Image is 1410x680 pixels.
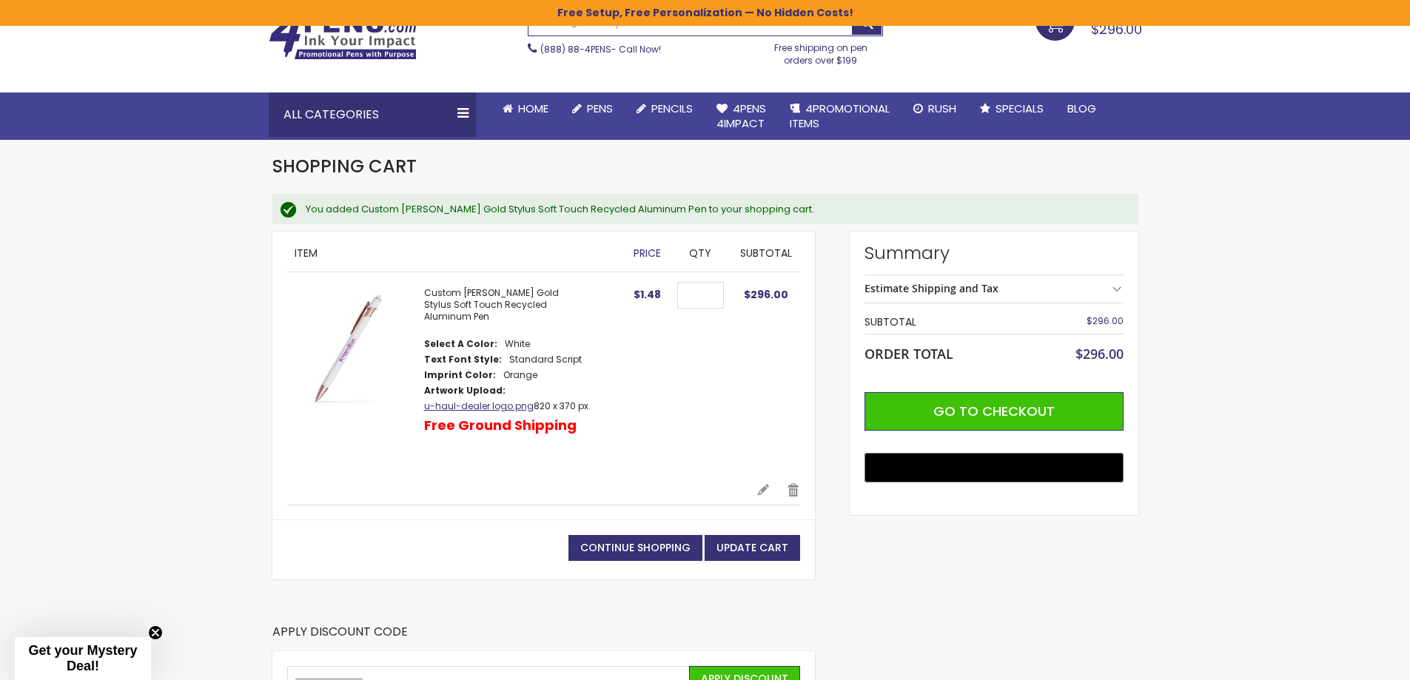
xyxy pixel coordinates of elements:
dd: White [505,338,530,350]
img: 4Pens Custom Pens and Promotional Products [269,13,417,60]
span: $1.48 [634,287,661,302]
span: Specials [996,101,1044,116]
dt: Text Font Style [424,354,502,366]
span: - Call Now! [540,43,661,55]
a: Blog [1055,92,1108,125]
div: Get your Mystery Deal!Close teaser [15,637,151,680]
span: Go to Checkout [933,402,1055,420]
span: Qty [689,246,711,260]
p: Free Ground Shipping [424,417,577,434]
div: Free shipping on pen orders over $199 [759,36,883,66]
div: You added Custom [PERSON_NAME] Gold Stylus Soft Touch Recycled Aluminum Pen to your shopping cart. [306,203,1124,216]
a: Custom Lexi Rose Gold Stylus Soft Touch Recycled Aluminum Pen-White [287,287,424,468]
dt: Imprint Color [424,369,496,381]
iframe: Google Customer Reviews [1288,640,1410,680]
a: Specials [968,92,1055,125]
a: u-haul-dealer logo.png [424,400,534,412]
strong: Summary [865,241,1124,265]
strong: Apply Discount Code [272,624,408,651]
a: Pens [560,92,625,125]
span: Pens [587,101,613,116]
div: All Categories [269,92,476,137]
span: Pencils [651,101,693,116]
span: Get your Mystery Deal! [28,643,137,673]
strong: Estimate Shipping and Tax [865,281,998,295]
dt: Select A Color [424,338,497,350]
span: Shopping Cart [272,154,417,178]
a: 4PROMOTIONALITEMS [778,92,902,141]
a: Continue Shopping [568,535,702,561]
button: Buy with GPay [865,453,1124,482]
a: 4Pens4impact [705,92,778,141]
th: Subtotal [865,311,1037,334]
span: Blog [1067,101,1096,116]
span: $296.00 [1091,20,1142,38]
a: (888) 88-4PENS [540,43,611,55]
span: Home [518,101,548,116]
dt: Artwork Upload [424,385,506,397]
span: Price [634,246,661,260]
span: 4Pens 4impact [716,101,766,131]
dd: Orange [503,369,537,381]
dd: Standard Script [509,354,582,366]
span: Update Cart [716,540,788,555]
a: Custom [PERSON_NAME] Gold Stylus Soft Touch Recycled Aluminum Pen [424,286,559,323]
span: Rush [928,101,956,116]
a: Rush [902,92,968,125]
a: Home [491,92,560,125]
span: Continue Shopping [580,540,691,555]
button: Update Cart [705,535,800,561]
button: Close teaser [148,625,163,640]
strong: Order Total [865,343,953,363]
span: $296.00 [1075,345,1124,363]
a: Pencils [625,92,705,125]
dd: 820 x 370 px. [424,400,591,412]
button: Go to Checkout [865,392,1124,431]
span: Subtotal [740,246,792,260]
img: Custom Lexi Rose Gold Stylus Soft Touch Recycled Aluminum Pen-White [287,287,409,409]
span: $296.00 [1087,314,1124,327]
span: Item [295,246,318,260]
span: $296.00 [744,287,788,302]
span: 4PROMOTIONAL ITEMS [790,101,890,131]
